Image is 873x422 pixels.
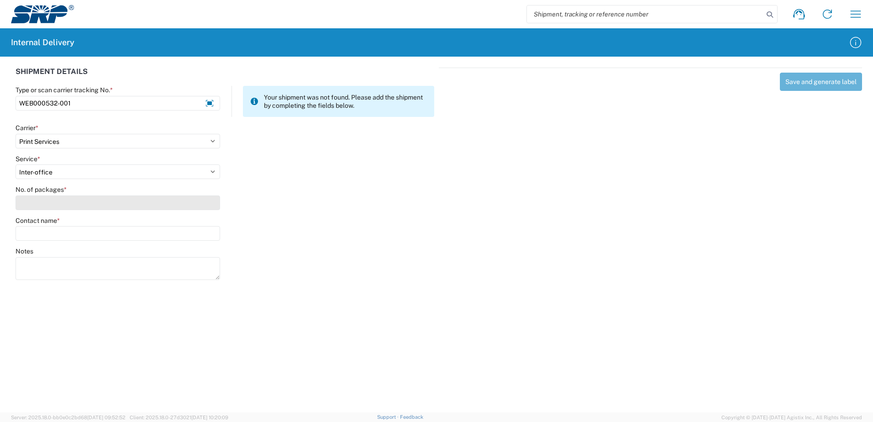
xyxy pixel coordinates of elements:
[87,415,126,420] span: [DATE] 09:52:52
[11,415,126,420] span: Server: 2025.18.0-bb0e0c2bd68
[16,155,40,163] label: Service
[11,37,74,48] h2: Internal Delivery
[527,5,763,23] input: Shipment, tracking or reference number
[16,216,60,225] label: Contact name
[400,414,423,420] a: Feedback
[11,5,74,23] img: srp
[191,415,228,420] span: [DATE] 10:20:09
[16,86,113,94] label: Type or scan carrier tracking No.
[16,124,38,132] label: Carrier
[377,414,400,420] a: Support
[16,68,434,86] div: SHIPMENT DETAILS
[16,247,33,255] label: Notes
[264,93,427,110] span: Your shipment was not found. Please add the shipment by completing the fields below.
[130,415,228,420] span: Client: 2025.18.0-27d3021
[16,185,67,194] label: No. of packages
[721,413,862,422] span: Copyright © [DATE]-[DATE] Agistix Inc., All Rights Reserved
